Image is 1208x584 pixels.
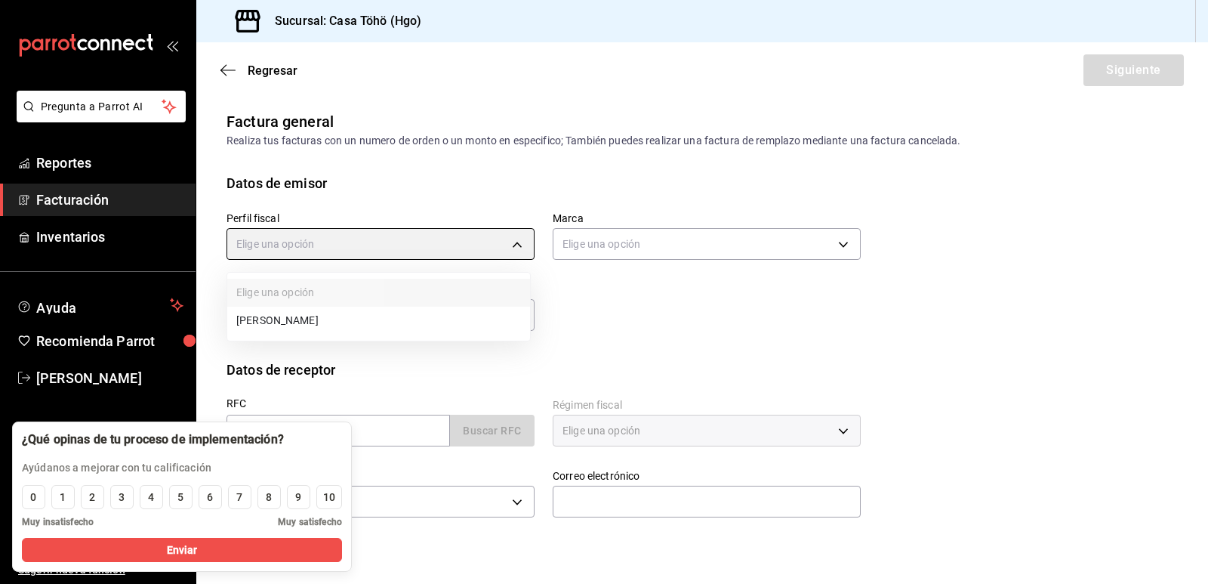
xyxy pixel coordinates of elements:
p: Ayúdanos a mejorar con tu calificación [22,460,284,476]
div: 9 [295,490,301,505]
div: 5 [177,490,183,505]
li: [PERSON_NAME] [227,307,530,335]
div: 4 [148,490,154,505]
div: 2 [89,490,95,505]
div: 1 [60,490,66,505]
span: Muy satisfecho [278,515,342,529]
span: Muy insatisfecho [22,515,94,529]
span: Enviar [167,542,198,558]
div: ¿Qué opinas de tu proceso de implementación? [22,431,284,448]
div: 3 [119,490,125,505]
div: 8 [266,490,272,505]
div: 7 [236,490,242,505]
div: 6 [207,490,213,505]
div: 10 [323,490,335,505]
div: 0 [30,490,36,505]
